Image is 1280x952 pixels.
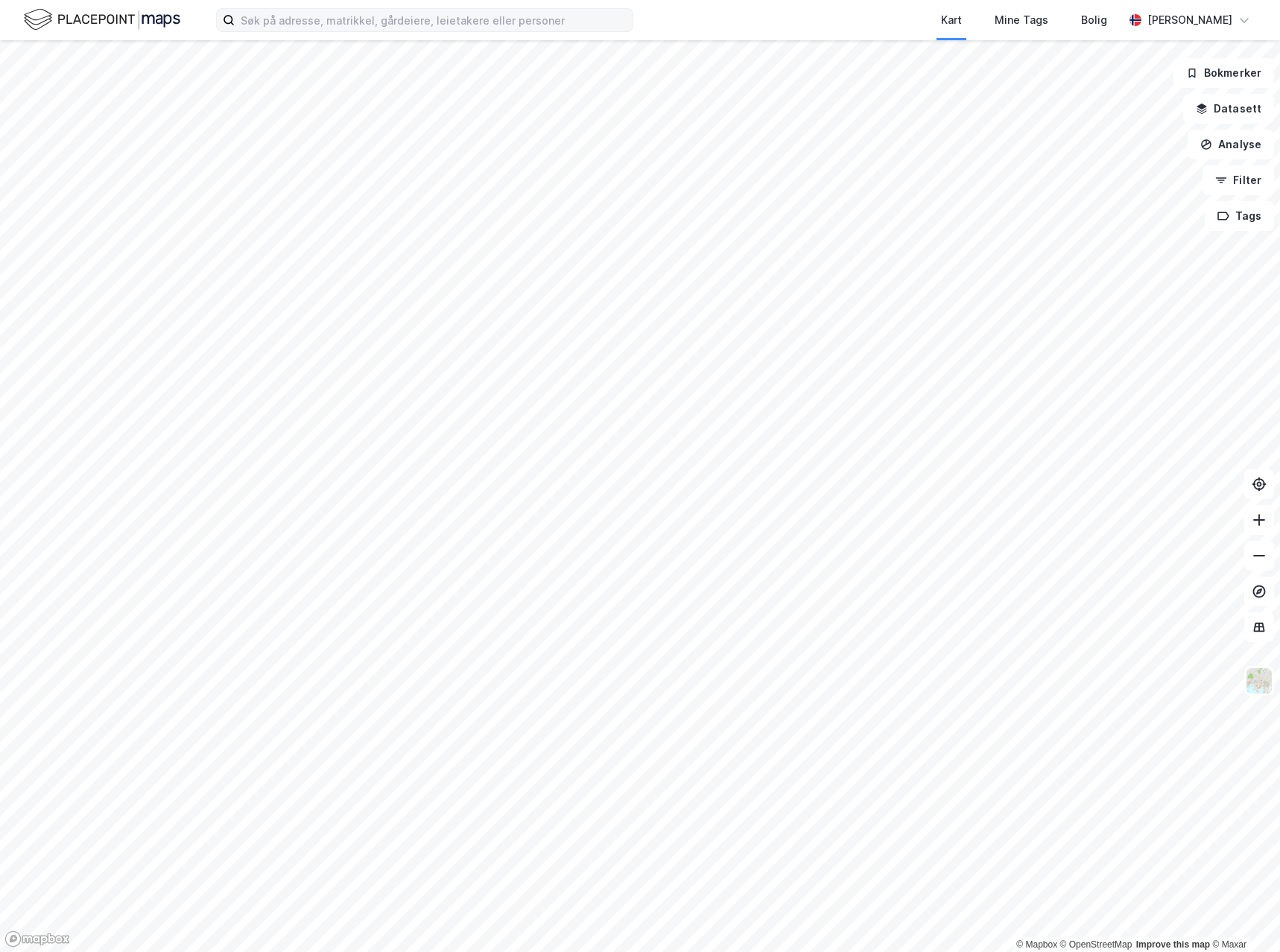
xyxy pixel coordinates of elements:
[24,7,180,33] img: logo.f888ab2527a4732fd821a326f86c7f29.svg
[235,9,633,31] input: Søk på adresse, matrikkel, gårdeiere, leietakere eller personer
[1205,880,1280,952] iframe: Chat Widget
[941,11,962,29] div: Kart
[1081,11,1107,29] div: Bolig
[1147,11,1232,29] div: [PERSON_NAME]
[995,11,1048,29] div: Mine Tags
